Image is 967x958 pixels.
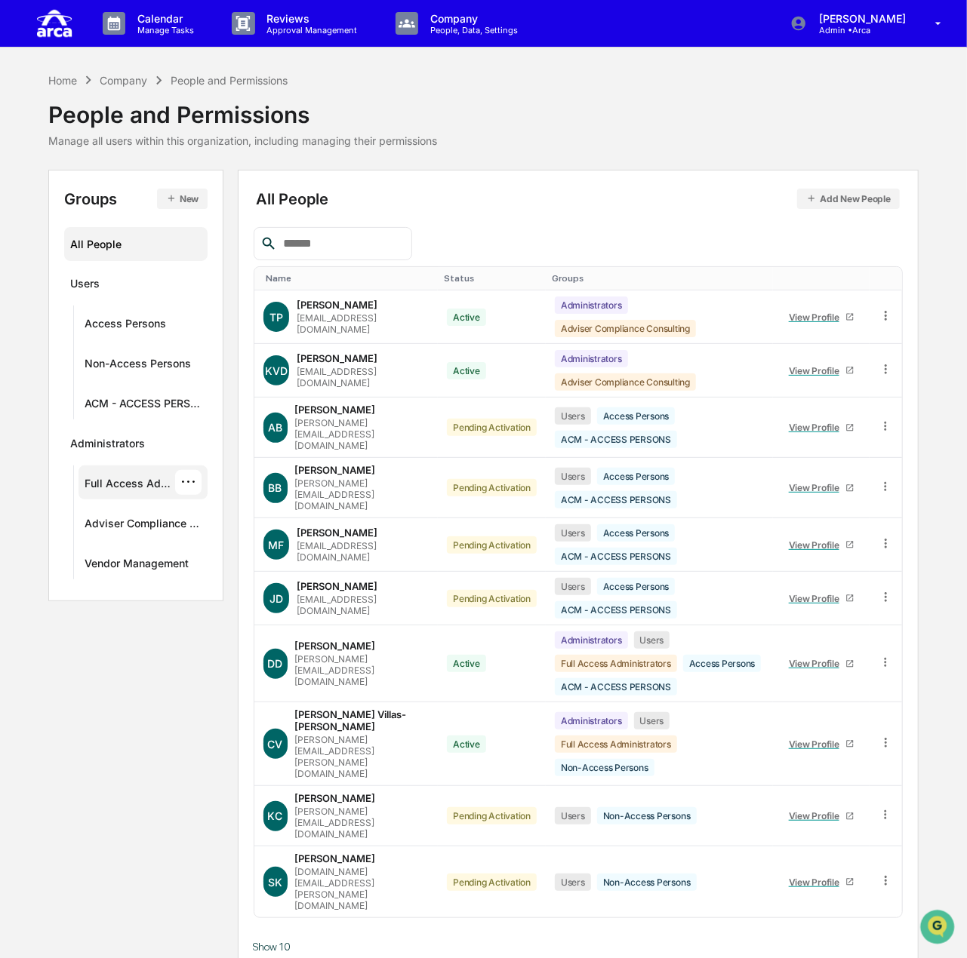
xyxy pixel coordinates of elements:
div: Active [447,655,486,672]
button: Start new chat [257,119,275,137]
p: Admin • Arca [807,25,913,35]
div: View Profile [789,810,845,821]
a: 🖐️Preclearance [9,261,103,288]
div: Toggle SortBy [552,273,767,284]
div: Manage all users within this organization, including managing their permissions [48,134,437,147]
div: People and Permissions [48,89,437,128]
div: ACM - ACCESS PERSONS [85,397,202,415]
div: Access Persons [597,524,676,542]
a: View Profile [782,732,861,756]
div: Adviser Compliance Consulting [555,320,696,337]
span: TP [269,311,283,324]
div: Groups [64,189,208,209]
div: Users [555,874,591,891]
span: SK [268,876,282,889]
span: Pylon [150,333,183,344]
div: Past conversations [15,167,101,179]
div: Toggle SortBy [266,273,433,284]
a: View Profile [782,804,861,828]
a: View Profile [782,359,861,382]
div: Show 10 [254,941,291,953]
div: Access Persons [683,655,762,672]
div: [DOMAIN_NAME][EMAIL_ADDRESS][PERSON_NAME][DOMAIN_NAME] [295,866,430,911]
span: JD [269,592,283,605]
div: 🖐️ [15,269,27,281]
div: ··· [175,470,202,495]
div: Administrators [555,350,628,367]
div: [PERSON_NAME] [295,792,376,804]
div: Pending Activation [447,479,537,496]
div: View Profile [789,482,845,493]
div: Full Access Administrators [85,477,175,495]
div: Pending Activation [447,874,537,891]
div: Adviser Compliance Consulting [85,517,202,535]
button: Add New People [797,189,900,209]
img: Jack Rasmussen [15,190,39,214]
div: Pending Activation [447,807,537,824]
div: Access Persons [85,317,166,335]
div: View Profile [789,539,845,551]
img: 1746055101610-c473b297-6a78-478c-a979-82029cc54cd1 [15,115,42,142]
div: Active [447,309,486,326]
div: Pending Activation [447,419,537,436]
div: We're available if you need us! [68,130,208,142]
div: Access Persons [597,407,676,425]
span: KVD [265,364,288,377]
div: Administrators [555,712,628,729]
div: 🗄️ [109,269,122,281]
p: Manage Tasks [125,25,202,35]
span: MF [268,539,284,551]
div: Users [555,578,591,595]
div: Full Access Administrators [555,735,677,753]
div: Toggle SortBy [444,273,540,284]
img: logo [36,6,72,40]
div: Non-Access Persons [555,759,654,776]
iframe: Open customer support [919,908,959,949]
span: DD [268,657,283,670]
div: Users [634,631,670,649]
span: AB [268,421,282,434]
img: 8933085812038_c878075ebb4cc5468115_72.jpg [32,115,59,142]
p: Approval Management [255,25,365,35]
p: Calendar [125,12,202,25]
div: [EMAIL_ADDRESS][DOMAIN_NAME] [297,312,429,335]
div: [PERSON_NAME] [297,527,377,539]
div: View Profile [789,738,845,750]
div: ACM - ACCESS PERSONS [555,601,677,619]
div: Active [447,362,486,379]
span: [PERSON_NAME] [47,204,122,216]
div: Access Persons [597,578,676,595]
div: [PERSON_NAME] Villas-[PERSON_NAME] [295,708,430,732]
div: Non-Access Persons [85,357,191,375]
div: Users [555,468,591,485]
a: View Profile [782,416,861,439]
div: [PERSON_NAME] [295,464,376,476]
span: 1:17 PM [134,204,170,216]
div: [PERSON_NAME] [295,640,376,652]
div: Users [555,524,591,542]
div: ACM - ACCESS PERSONS [555,431,677,448]
div: Home [48,74,77,87]
div: Toggle SortBy [779,273,864,284]
span: CV [268,738,283,751]
div: [PERSON_NAME] [295,404,376,416]
div: Administrators [70,437,145,455]
button: See all [234,164,275,182]
div: Access Persons [597,468,676,485]
button: New [157,189,208,209]
p: How can we help? [15,31,275,55]
a: View Profile [782,476,861,499]
div: ACM - ACCESS PERSONS [555,678,677,695]
div: [EMAIL_ADDRESS][DOMAIN_NAME] [297,540,429,563]
div: View Profile [789,877,845,888]
a: View Profile [782,652,861,675]
div: ACM - ACCESS PERSONS [555,491,677,508]
div: View Profile [789,422,845,433]
div: View Profile [789,593,845,604]
div: Pending Activation [447,536,537,554]
div: Adviser Compliance Consulting [555,373,696,391]
a: 🔎Data Lookup [9,290,101,317]
div: Administrators [555,296,628,314]
div: Users [634,712,670,729]
img: 1746055101610-c473b297-6a78-478c-a979-82029cc54cd1 [30,205,42,217]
